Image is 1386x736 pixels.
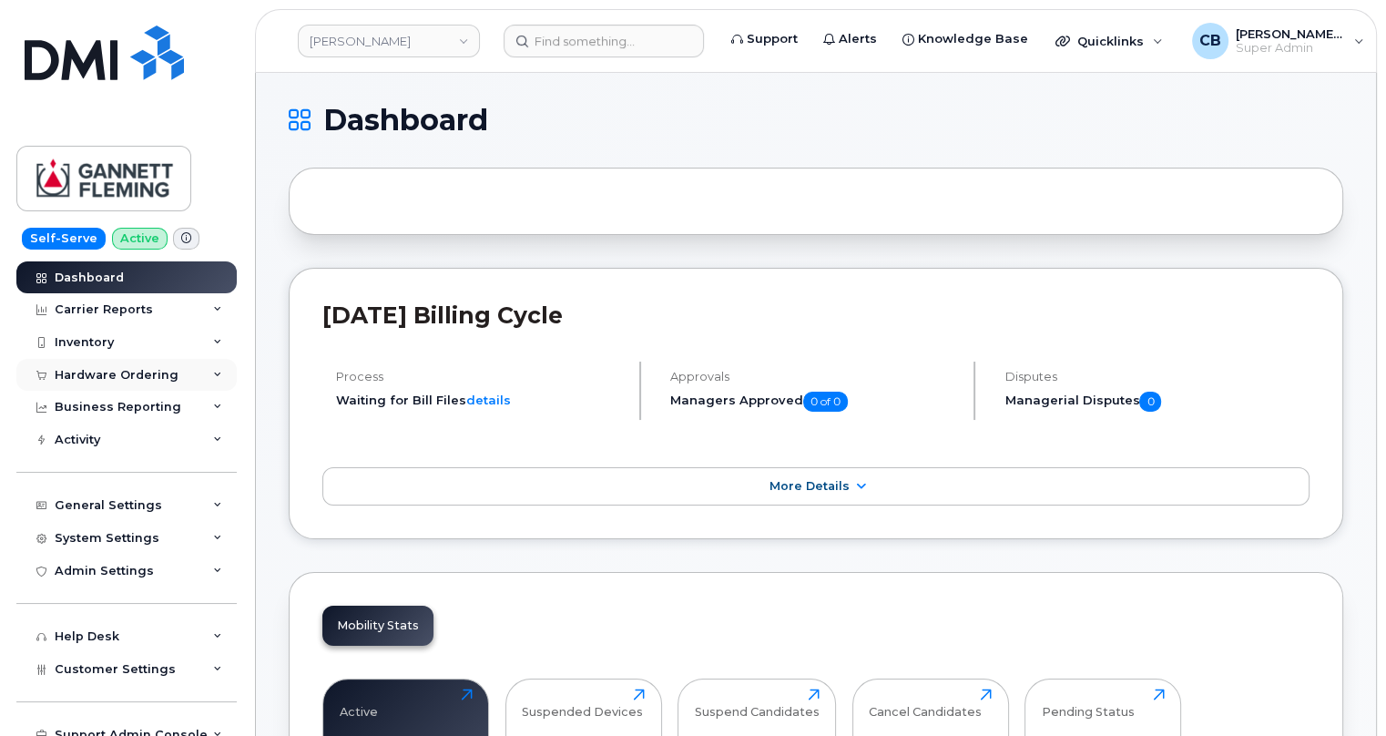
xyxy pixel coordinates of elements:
[322,302,1310,329] h2: [DATE] Billing Cycle
[803,392,848,412] span: 0 of 0
[340,689,378,719] div: Active
[1042,689,1135,719] div: Pending Status
[466,393,511,407] a: details
[336,370,624,383] h4: Process
[695,689,820,719] div: Suspend Candidates
[323,107,488,134] span: Dashboard
[670,392,958,412] h5: Managers Approved
[336,392,624,409] li: Waiting for Bill Files
[769,479,850,493] span: More Details
[1004,392,1310,412] h5: Managerial Disputes
[869,689,982,719] div: Cancel Candidates
[1004,370,1310,383] h4: Disputes
[670,370,958,383] h4: Approvals
[1139,392,1161,412] span: 0
[522,689,643,719] div: Suspended Devices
